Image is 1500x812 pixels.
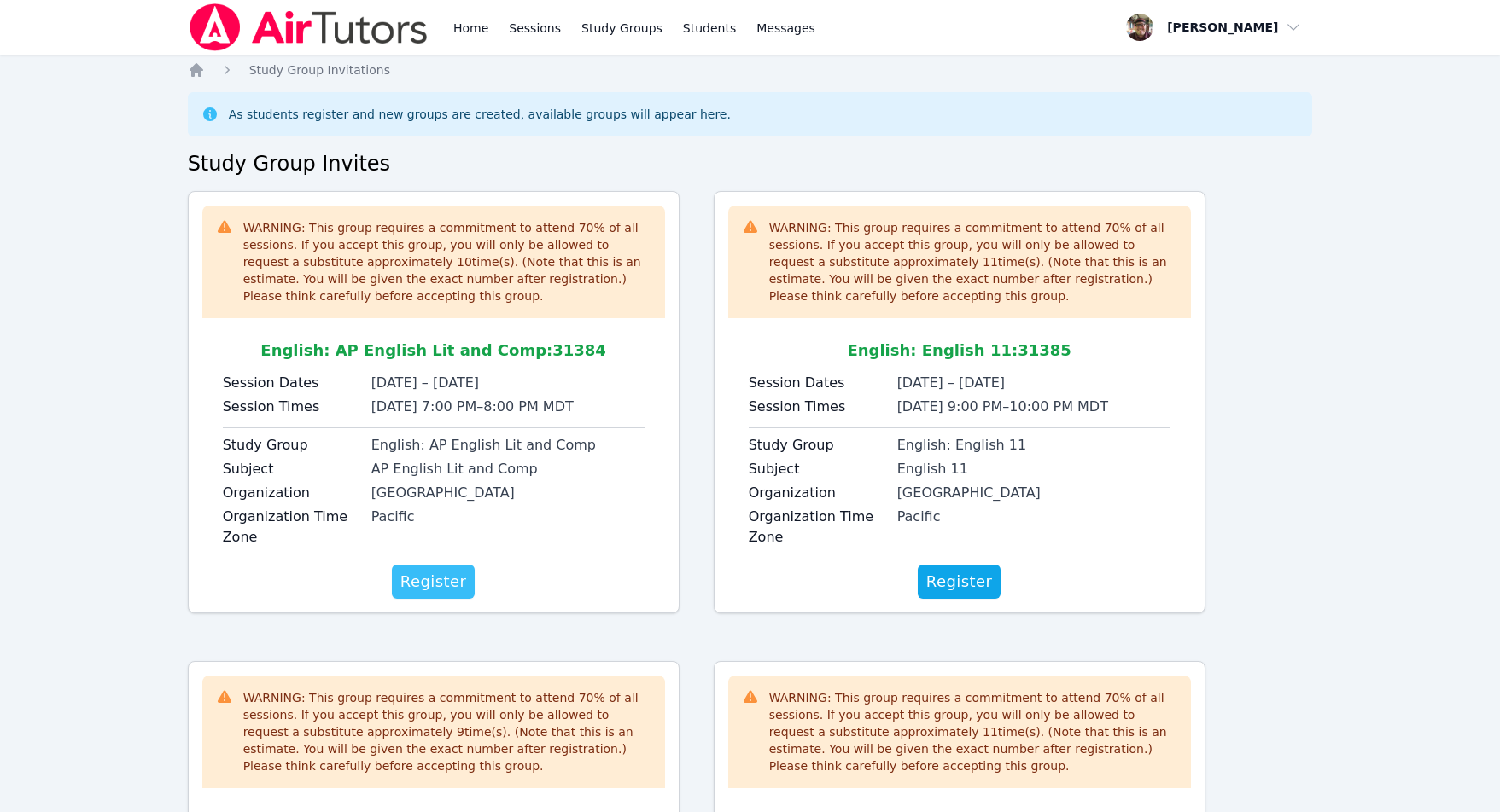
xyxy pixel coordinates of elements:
[243,219,651,304] div: WARNING: This group requires a commitment to attend 70 % of all sessions. If you accept this grou...
[229,106,731,123] div: As students register and new groups are created, available groups will appear here.
[223,373,361,393] label: Session Dates
[243,689,651,774] div: WARNING: This group requires a commitment to attend 70 % of all sessions. If you accept this grou...
[1002,398,1009,415] span: –
[188,61,1313,78] nav: Breadcrumb
[188,150,1313,177] h2: Study Group Invites
[371,435,645,455] div: English: AP English Lit and Comp
[249,61,390,78] a: Study Group Invitations
[749,397,887,417] label: Session Times
[749,435,887,455] label: Study Group
[400,570,467,594] span: Register
[476,398,483,415] span: –
[847,341,1071,359] span: English: English 11 : 31385
[392,565,476,599] button: Register
[769,219,1177,304] div: WARNING: This group requires a commitment to attend 70 % of all sessions. If you accept this grou...
[897,397,1170,417] li: [DATE] 9:00 PM 10:00 PM MDT
[749,483,887,503] label: Organization
[371,459,645,479] div: AP English Lit and Comp
[897,507,1170,527] div: Pacific
[223,459,361,479] label: Subject
[249,63,390,77] span: Study Group Invitations
[223,397,361,417] label: Session Times
[371,507,645,527] div: Pacific
[918,565,1001,599] button: Register
[769,689,1177,774] div: WARNING: This group requires a commitment to attend 70 % of all sessions. If you accept this grou...
[897,483,1170,503] div: [GEOGRAPHIC_DATA]
[260,341,606,359] span: English: AP English Lit and Comp : 31384
[897,435,1170,455] div: English: English 11
[371,374,479,391] span: [DATE] – [DATE]
[371,483,645,503] div: [GEOGRAPHIC_DATA]
[223,507,361,548] label: Organization Time Zone
[223,483,361,503] label: Organization
[188,3,429,51] img: Air Tutors
[756,20,815,37] span: Messages
[926,570,993,594] span: Register
[749,507,887,548] label: Organization Time Zone
[897,374,1005,391] span: [DATE] – [DATE]
[749,373,887,393] label: Session Dates
[223,435,361,455] label: Study Group
[897,459,1170,479] div: English 11
[371,397,645,417] li: [DATE] 7:00 PM 8:00 PM MDT
[749,459,887,479] label: Subject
